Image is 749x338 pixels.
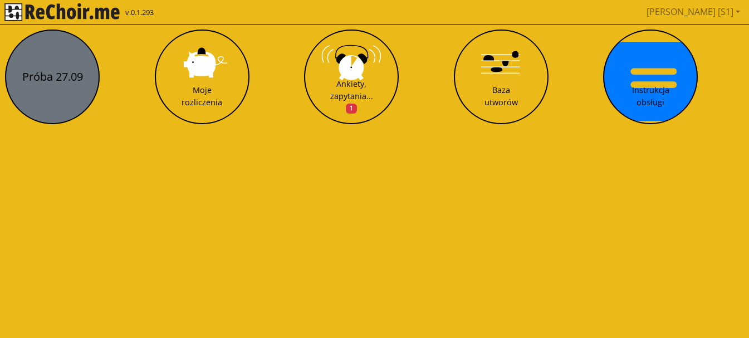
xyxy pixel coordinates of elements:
[454,30,549,124] button: Baza utworów
[632,84,669,108] div: Instrukcja obsługi
[484,84,518,108] div: Baza utworów
[5,30,100,124] button: Próba 27.09
[304,30,399,124] button: Ankiety, zapytania...1
[155,30,249,124] button: Moje rozliczenia
[603,30,698,124] button: Instrukcja obsługi
[642,1,745,23] a: [PERSON_NAME] [S1]
[125,7,154,18] span: v.0.1.293
[4,3,120,21] img: rekłajer mi
[330,78,373,114] div: Ankiety, zapytania...
[346,104,357,114] span: 1
[182,84,222,108] div: Moje rozliczenia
